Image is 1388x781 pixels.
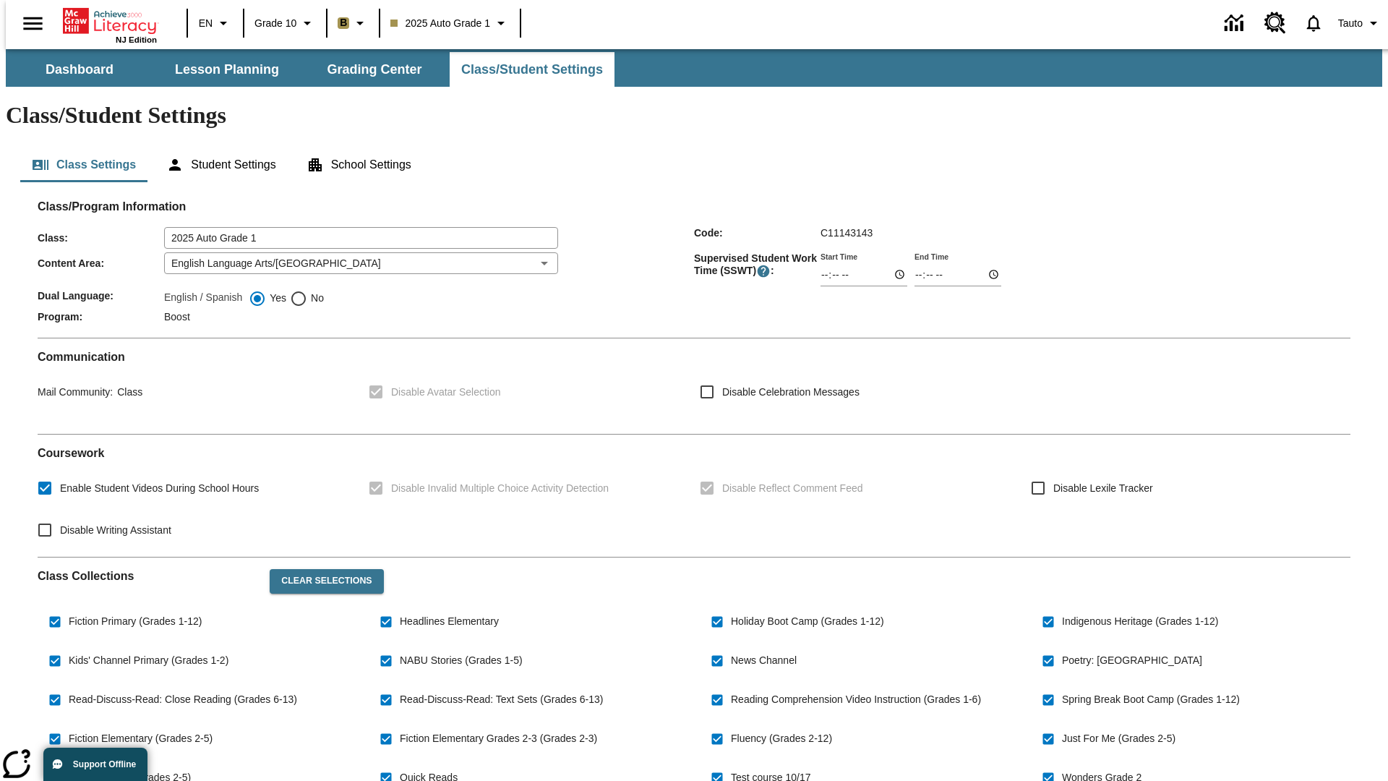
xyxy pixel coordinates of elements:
[20,148,1368,182] div: Class/Student Settings
[155,148,287,182] button: Student Settings
[38,200,1350,213] h2: Class/Program Information
[113,386,142,398] span: Class
[461,61,603,78] span: Class/Student Settings
[38,350,1350,422] div: Communication
[155,52,299,87] button: Lesson Planning
[38,232,164,244] span: Class :
[391,481,609,496] span: Disable Invalid Multiple Choice Activity Detection
[722,481,863,496] span: Disable Reflect Comment Feed
[694,252,821,278] span: Supervised Student Work Time (SSWT) :
[400,731,597,746] span: Fiction Elementary Grades 2-3 (Grades 2-3)
[69,614,202,629] span: Fiction Primary (Grades 1-12)
[60,481,259,496] span: Enable Student Videos During School Hours
[20,148,147,182] button: Class Settings
[1053,481,1153,496] span: Disable Lexile Tracker
[327,61,421,78] span: Grading Center
[46,61,113,78] span: Dashboard
[69,731,213,746] span: Fiction Elementary (Grades 2-5)
[295,148,423,182] button: School Settings
[175,61,279,78] span: Lesson Planning
[731,731,832,746] span: Fluency (Grades 2-12)
[400,692,603,707] span: Read-Discuss-Read: Text Sets (Grades 6-13)
[821,251,857,262] label: Start Time
[821,227,873,239] span: C11143143
[914,251,948,262] label: End Time
[1338,16,1363,31] span: Tauto
[69,653,228,668] span: Kids' Channel Primary (Grades 1-2)
[722,385,860,400] span: Disable Celebration Messages
[385,10,515,36] button: Class: 2025 Auto Grade 1, Select your class
[43,748,147,781] button: Support Offline
[270,569,383,594] button: Clear Selections
[302,52,447,87] button: Grading Center
[694,227,821,239] span: Code :
[340,14,347,32] span: B
[116,35,157,44] span: NJ Edition
[1062,731,1175,746] span: Just For Me (Grades 2-5)
[254,16,296,31] span: Grade 10
[266,291,286,306] span: Yes
[1295,4,1332,42] a: Notifications
[38,446,1350,545] div: Coursework
[7,52,152,87] button: Dashboard
[307,291,324,306] span: No
[1332,10,1388,36] button: Profile/Settings
[1216,4,1256,43] a: Data Center
[12,2,54,45] button: Open side menu
[164,290,242,307] label: English / Spanish
[332,10,374,36] button: Boost Class color is light brown. Change class color
[60,523,171,538] span: Disable Writing Assistant
[400,653,523,668] span: NABU Stories (Grades 1-5)
[756,264,771,278] button: Supervised Student Work Time is the timeframe when students can take LevelSet and when lessons ar...
[69,692,297,707] span: Read-Discuss-Read: Close Reading (Grades 6-13)
[38,311,164,323] span: Program :
[192,10,239,36] button: Language: EN, Select a language
[38,290,164,302] span: Dual Language :
[249,10,322,36] button: Grade: Grade 10, Select a grade
[1062,653,1202,668] span: Poetry: [GEOGRAPHIC_DATA]
[63,7,157,35] a: Home
[38,386,113,398] span: Mail Community :
[164,252,558,274] div: English Language Arts/[GEOGRAPHIC_DATA]
[38,446,1350,460] h2: Course work
[1062,614,1218,629] span: Indigenous Heritage (Grades 1-12)
[199,16,213,31] span: EN
[400,614,499,629] span: Headlines Elementary
[1062,692,1240,707] span: Spring Break Boot Camp (Grades 1-12)
[63,5,157,44] div: Home
[1256,4,1295,43] a: Resource Center, Will open in new tab
[164,311,190,323] span: Boost
[731,692,981,707] span: Reading Comprehension Video Instruction (Grades 1-6)
[450,52,614,87] button: Class/Student Settings
[731,653,797,668] span: News Channel
[73,759,136,769] span: Support Offline
[38,350,1350,364] h2: Communication
[38,214,1350,326] div: Class/Program Information
[164,227,558,249] input: Class
[731,614,884,629] span: Holiday Boot Camp (Grades 1-12)
[390,16,490,31] span: 2025 Auto Grade 1
[38,569,258,583] h2: Class Collections
[6,52,616,87] div: SubNavbar
[391,385,501,400] span: Disable Avatar Selection
[6,102,1382,129] h1: Class/Student Settings
[38,257,164,269] span: Content Area :
[6,49,1382,87] div: SubNavbar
